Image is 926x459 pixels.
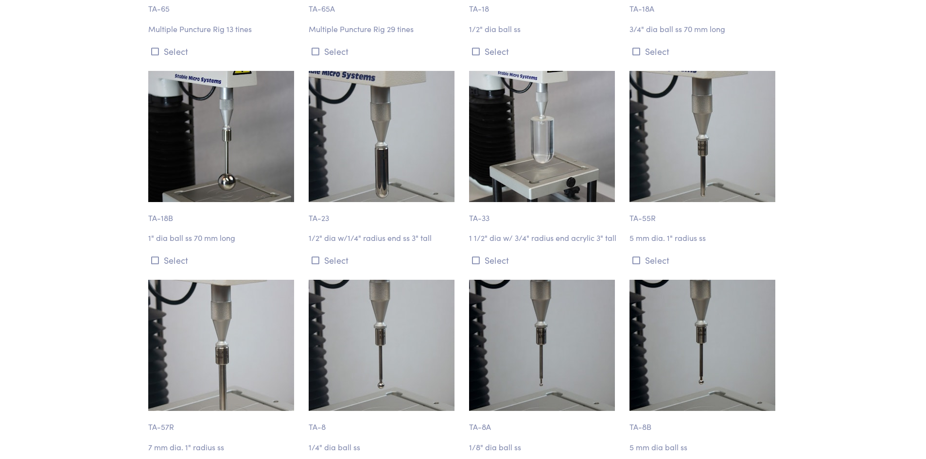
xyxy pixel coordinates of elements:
[469,71,615,202] img: rounded_ta-33_1-half-inch-ball.jpg
[148,411,297,433] p: TA-57R
[469,202,618,224] p: TA-33
[629,232,778,244] p: 5 mm dia. 1" radius ss
[309,23,457,35] p: Multiple Puncture Rig 29 tines
[309,71,454,202] img: rounded_ta-23_half-inch-ball_2.jpg
[469,23,618,35] p: 1/2" dia ball ss
[629,71,775,202] img: puncture_ta-55r_5mm_2.jpg
[629,23,778,35] p: 3/4" dia ball ss 70 mm long
[148,252,297,268] button: Select
[148,232,297,244] p: 1" dia ball ss 70 mm long
[469,411,618,433] p: TA-8A
[148,441,297,454] p: 7 mm dia. 1" radius ss
[148,71,294,202] img: rounded_ta-18b_1-inch-ball.jpg
[309,202,457,224] p: TA-23
[629,411,778,433] p: TA-8B
[309,43,457,59] button: Select
[309,280,454,411] img: rounded_ta-8_quarter-inch-ball_3.jpg
[469,43,618,59] button: Select
[629,43,778,59] button: Select
[629,441,778,454] p: 5 mm dia ball ss
[469,280,615,411] img: rounded_ta-8a_eigth-inch-ball_2.jpg
[309,441,457,454] p: 1/4" dia ball ss
[309,252,457,268] button: Select
[309,411,457,433] p: TA-8
[629,280,775,411] img: rounded_ta-8b_5mm-ball_2.jpg
[148,202,297,224] p: TA-18B
[148,23,297,35] p: Multiple Puncture Rig 13 tines
[309,232,457,244] p: 1/2" dia w/1/4" radius end ss 3" tall
[629,252,778,268] button: Select
[148,43,297,59] button: Select
[469,441,618,454] p: 1/8" dia ball ss
[629,202,778,224] p: TA-55R
[148,280,294,411] img: puncture_ta-57r_7mm_4.jpg
[469,232,618,244] p: 1 1/2" dia w/ 3/4" radius end acrylic 3" tall
[469,252,618,268] button: Select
